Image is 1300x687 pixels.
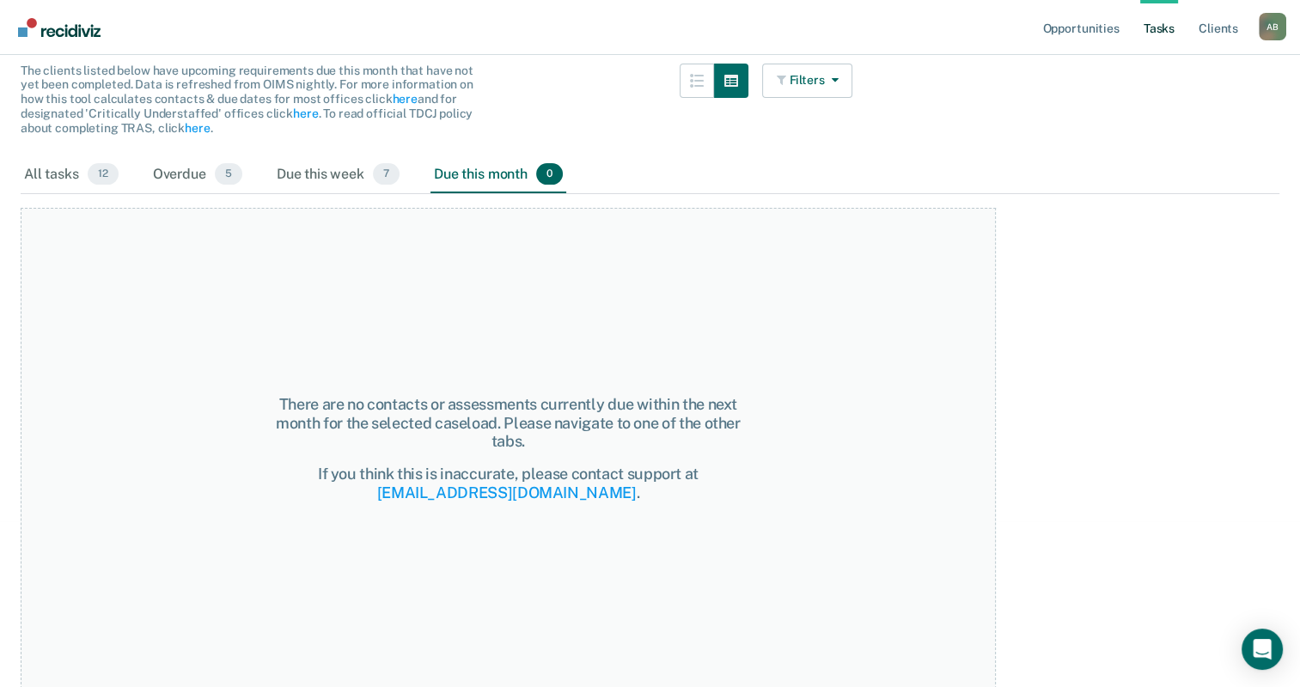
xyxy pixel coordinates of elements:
[21,64,473,135] span: The clients listed below have upcoming requirements due this month that have not yet been complet...
[1259,13,1286,40] div: A B
[88,163,119,185] span: 12
[1242,629,1283,670] div: Open Intercom Messenger
[392,92,417,106] a: here
[762,64,853,98] button: Filters
[265,465,751,502] div: If you think this is inaccurate, please contact support at .
[150,156,246,194] div: Overdue5
[18,18,101,37] img: Recidiviz
[265,395,751,451] div: There are no contacts or assessments currently due within the next month for the selected caseloa...
[273,156,403,194] div: Due this week7
[185,121,210,135] a: here
[430,156,566,194] div: Due this month0
[1259,13,1286,40] button: Profile dropdown button
[21,156,122,194] div: All tasks12
[536,163,563,185] span: 0
[377,483,637,502] a: [EMAIL_ADDRESS][DOMAIN_NAME]
[293,106,318,120] a: here
[215,163,242,185] span: 5
[373,163,400,185] span: 7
